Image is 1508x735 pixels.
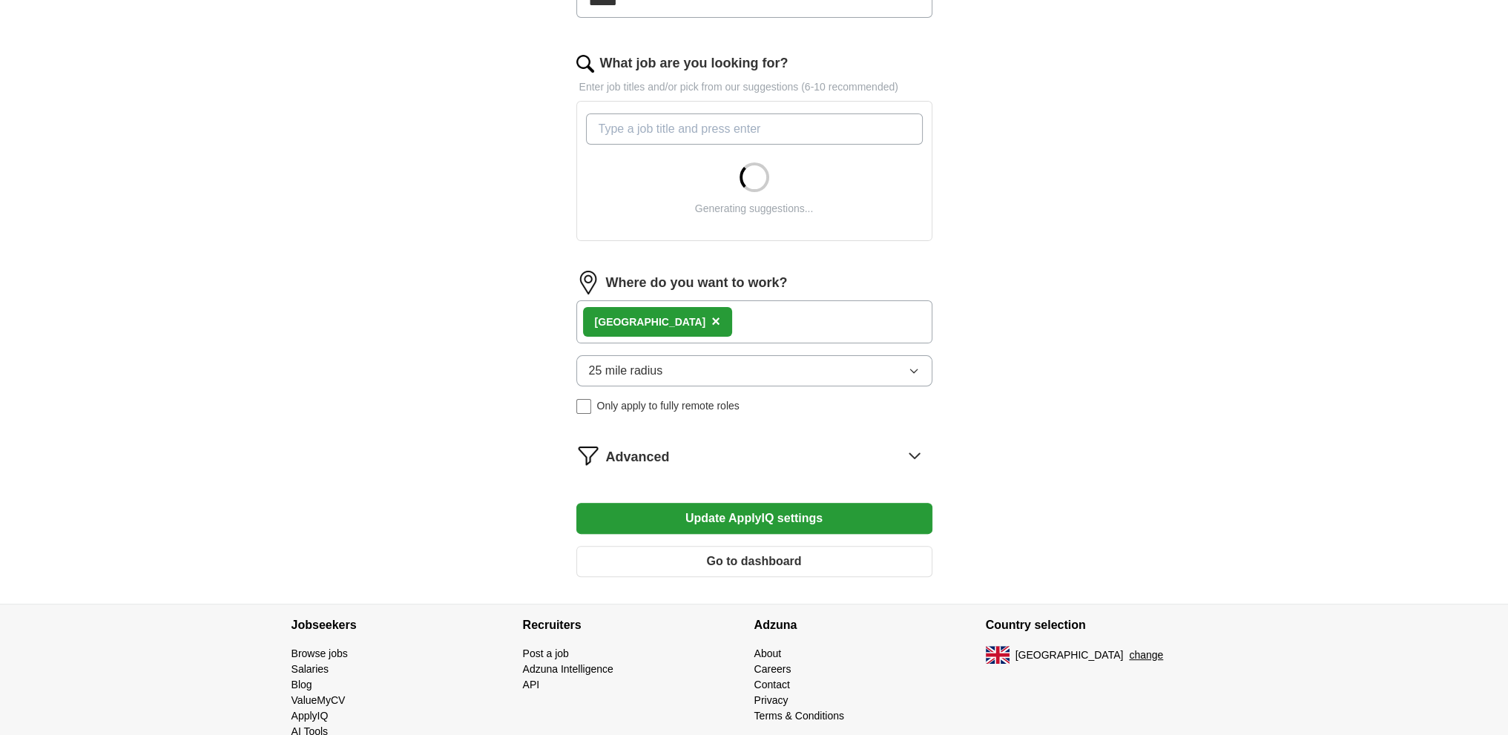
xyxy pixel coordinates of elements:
span: Only apply to fully remote roles [597,398,740,414]
a: Contact [754,679,790,690]
button: change [1129,647,1163,663]
input: Type a job title and press enter [586,113,923,145]
a: Terms & Conditions [754,710,844,722]
a: API [523,679,540,690]
a: Privacy [754,694,788,706]
h4: Country selection [986,604,1217,646]
p: Enter job titles and/or pick from our suggestions (6-10 recommended) [576,79,932,95]
label: Where do you want to work? [606,273,788,293]
img: filter [576,444,600,467]
a: Browse jobs [292,647,348,659]
input: Only apply to fully remote roles [576,399,591,414]
a: Post a job [523,647,569,659]
a: ValueMyCV [292,694,346,706]
a: Adzuna Intelligence [523,663,613,675]
img: search.png [576,55,594,73]
a: About [754,647,782,659]
button: × [711,311,720,333]
a: Salaries [292,663,329,675]
label: What job are you looking for? [600,53,788,73]
button: Go to dashboard [576,546,932,577]
img: location.png [576,271,600,294]
span: [GEOGRAPHIC_DATA] [1015,647,1124,663]
a: Blog [292,679,312,690]
img: UK flag [986,646,1010,664]
span: 25 mile radius [589,362,663,380]
div: Generating suggestions... [695,201,814,217]
span: × [711,313,720,329]
span: Advanced [606,447,670,467]
div: [GEOGRAPHIC_DATA] [595,314,706,330]
a: ApplyIQ [292,710,329,722]
a: Careers [754,663,791,675]
button: 25 mile radius [576,355,932,386]
button: Update ApplyIQ settings [576,503,932,534]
